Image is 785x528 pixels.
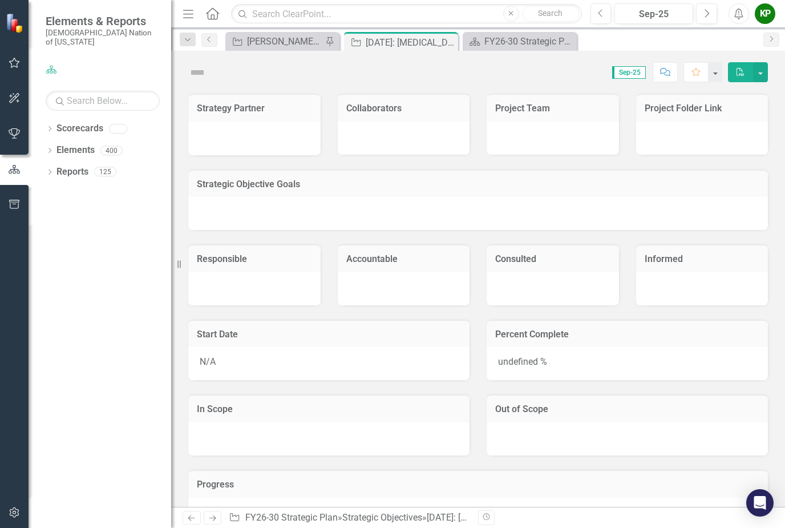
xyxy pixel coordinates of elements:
a: FY26-30 Strategic Plan [245,512,338,523]
small: [DEMOGRAPHIC_DATA] Nation of [US_STATE] [46,28,160,47]
button: Search [522,6,579,22]
h3: Accountable [346,254,462,264]
h3: Percent Complete [495,329,759,340]
a: FY26-30 Strategic Plan [466,34,574,49]
div: FY26-30 Strategic Plan [484,34,574,49]
div: [PERSON_NAME] SO's [247,34,322,49]
h3: Start Date [197,329,461,340]
a: Scorecards [56,122,103,135]
h3: Strategy Partner [197,103,312,114]
a: Elements [56,144,95,157]
input: Search ClearPoint... [231,4,581,24]
div: [DATE]: [MEDICAL_DATA] Funding [366,35,455,50]
h3: Project Folder Link [645,103,760,114]
h3: Responsible [197,254,312,264]
img: Not Defined [188,63,207,82]
input: Search Below... [46,91,160,111]
span: Search [538,9,563,18]
div: Sep-25 [618,7,689,21]
h3: Collaborators [346,103,462,114]
a: Strategic Objectives [342,512,422,523]
div: [DATE]: [MEDICAL_DATA] Funding [427,512,563,523]
div: 125 [94,167,116,177]
h3: Consulted [495,254,610,264]
img: ClearPoint Strategy [6,13,26,33]
button: KP [755,3,775,24]
a: [PERSON_NAME] SO's [228,34,322,49]
div: undefined % [487,347,768,380]
span: Sep-25 [612,66,646,79]
h3: Informed [645,254,760,264]
a: Reports [56,166,88,179]
h3: Project Team [495,103,610,114]
div: 400 [100,146,123,155]
button: Sep-25 [614,3,693,24]
div: Open Intercom Messenger [746,489,774,517]
h3: Progress [197,479,759,490]
div: » » [229,511,470,525]
div: N/A [188,347,470,380]
span: Elements & Reports [46,14,160,28]
h3: In Scope [197,404,461,414]
h3: Out of Scope [495,404,759,414]
h3: Strategic Objective Goals [197,179,759,190]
